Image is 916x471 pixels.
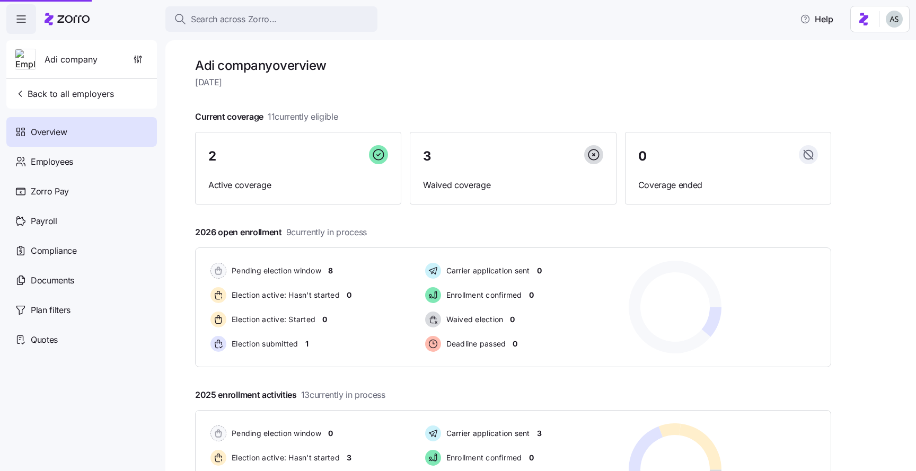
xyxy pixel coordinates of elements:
[31,304,71,317] span: Plan filters
[443,428,530,439] span: Carrier application sent
[195,57,831,74] h1: Adi company overview
[15,87,114,100] span: Back to all employers
[208,150,216,163] span: 2
[31,274,74,287] span: Documents
[286,226,367,239] span: 9 currently in process
[208,179,388,192] span: Active coverage
[443,290,522,300] span: Enrollment confirmed
[6,176,157,206] a: Zorro Pay
[305,339,309,349] span: 1
[347,290,351,300] span: 0
[301,388,385,402] span: 13 currently in process
[443,452,522,463] span: Enrollment confirmed
[228,265,321,276] span: Pending election window
[638,179,818,192] span: Coverage ended
[510,314,515,325] span: 0
[228,428,321,439] span: Pending election window
[31,333,58,346] span: Quotes
[31,244,77,257] span: Compliance
[6,265,157,295] a: Documents
[6,325,157,354] a: Quotes
[443,314,504,325] span: Waived election
[195,226,367,239] span: 2026 open enrollment
[15,49,36,70] img: Employer logo
[6,206,157,236] a: Payroll
[228,290,340,300] span: Election active: Hasn't started
[228,339,298,349] span: Election submitted
[6,117,157,147] a: Overview
[31,215,57,228] span: Payroll
[195,76,831,89] span: [DATE]
[347,452,351,463] span: 3
[513,339,517,349] span: 0
[195,110,338,123] span: Current coverage
[228,314,315,325] span: Election active: Started
[6,295,157,325] a: Plan filters
[268,110,338,123] span: 11 currently eligible
[423,150,431,163] span: 3
[6,236,157,265] a: Compliance
[328,428,333,439] span: 0
[886,11,903,28] img: c4d3a52e2a848ea5f7eb308790fba1e4
[322,314,327,325] span: 0
[31,185,69,198] span: Zorro Pay
[529,452,534,463] span: 0
[228,452,340,463] span: Election active: Hasn't started
[800,13,833,25] span: Help
[443,339,506,349] span: Deadline passed
[191,13,277,26] span: Search across Zorro...
[45,53,98,66] span: Adi company
[423,179,603,192] span: Waived coverage
[165,6,377,32] button: Search across Zorro...
[31,155,73,168] span: Employees
[537,265,542,276] span: 0
[529,290,534,300] span: 0
[31,126,67,139] span: Overview
[195,388,385,402] span: 2025 enrollment activities
[443,265,530,276] span: Carrier application sent
[791,8,842,30] button: Help
[6,147,157,176] a: Employees
[537,428,542,439] span: 3
[11,83,118,104] button: Back to all employers
[638,150,647,163] span: 0
[328,265,333,276] span: 8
